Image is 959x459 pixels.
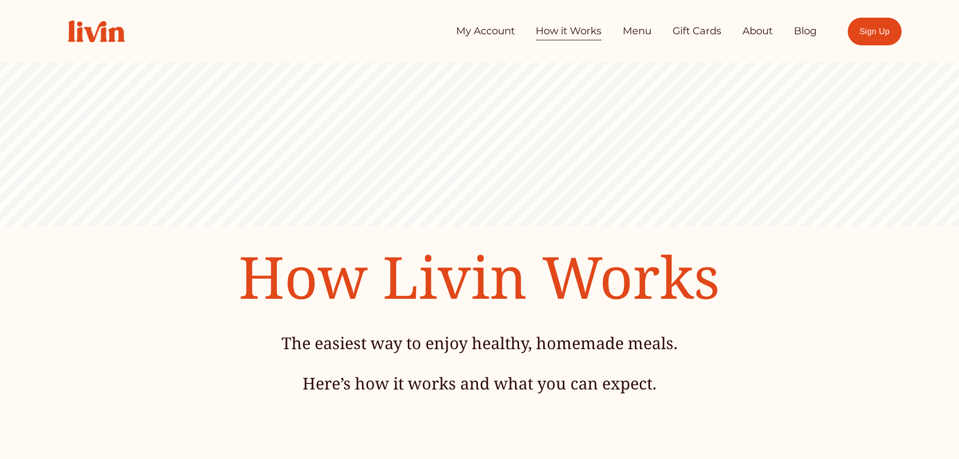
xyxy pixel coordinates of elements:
a: Blog [794,21,817,41]
span: How Livin Works [239,237,720,316]
a: Gift Cards [673,21,721,41]
a: Menu [623,21,651,41]
img: Livin [57,10,135,53]
a: Sign Up [848,18,902,45]
h4: Here’s how it works and what you can expect. [178,372,781,395]
a: My Account [456,21,515,41]
a: How it Works [536,21,602,41]
h4: The easiest way to enjoy healthy, homemade meals. [178,332,781,354]
a: About [743,21,773,41]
